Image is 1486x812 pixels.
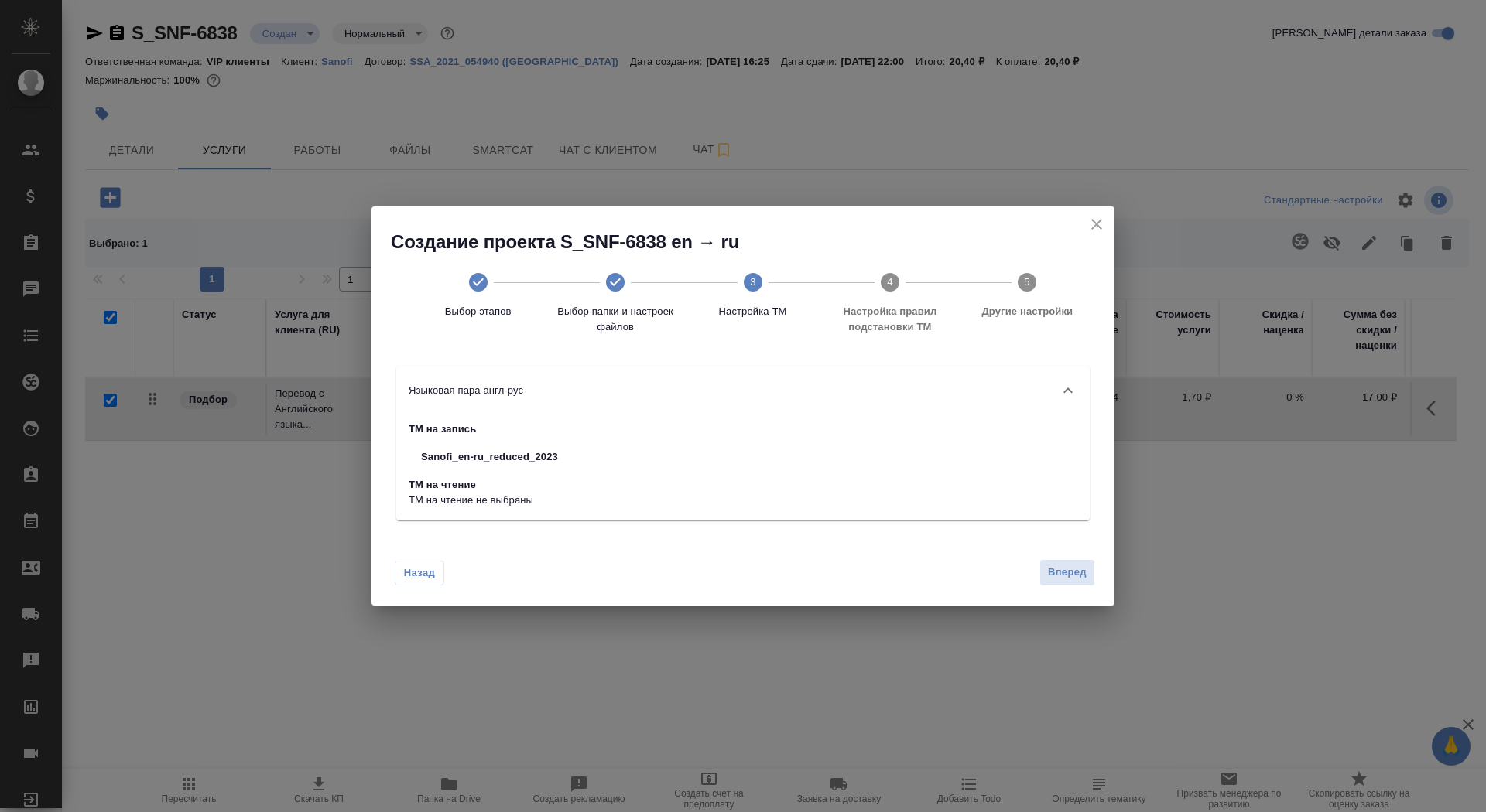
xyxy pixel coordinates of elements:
[403,565,436,581] span: Назад
[1039,559,1095,586] button: Вперед
[690,304,815,319] span: Настройка ТМ
[409,477,570,493] p: ТМ на чтение
[391,230,1114,254] h2: Создание проекта S_SNF-6838 en → ru
[1048,564,1087,582] span: Вперед
[750,276,755,288] text: 3
[887,276,892,288] text: 4
[396,415,1090,520] div: Языковая пара англ-рус
[409,383,523,398] p: Языковая пара англ-рус
[409,493,570,508] p: ТМ на чтение не выбраны
[1085,213,1108,236] button: close
[409,421,570,437] p: ТМ на запись
[421,449,558,465] span: Sanofi_en-ru_reduced_2023
[553,304,677,335] span: Выбор папки и настроек файлов
[827,304,952,335] span: Настройка правил подстановки TM
[965,304,1090,319] span: Другие настройки
[1025,276,1030,288] text: 5
[416,304,540,319] span: Выбор этапов
[396,366,1090,415] div: Языковая пара англ-рус
[395,561,444,585] button: Назад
